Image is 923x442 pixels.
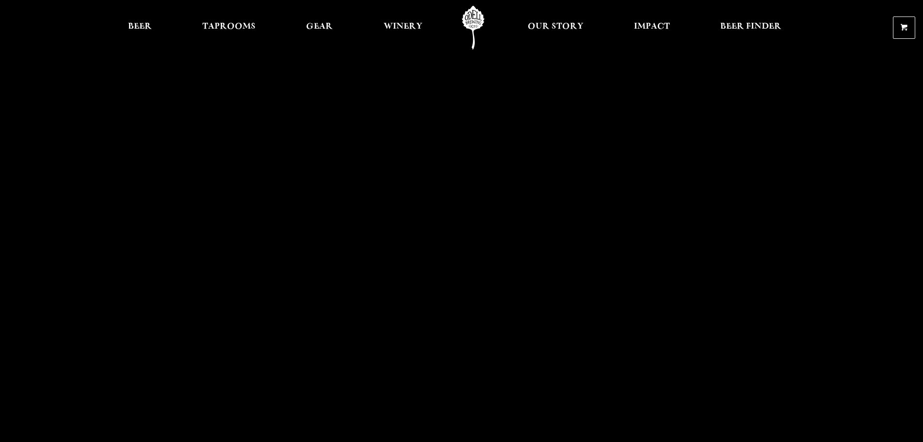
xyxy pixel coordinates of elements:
[634,23,670,31] span: Impact
[521,6,590,49] a: Our Story
[300,6,339,49] a: Gear
[128,23,152,31] span: Beer
[122,6,158,49] a: Beer
[202,23,256,31] span: Taprooms
[384,23,422,31] span: Winery
[455,6,491,49] a: Odell Home
[628,6,676,49] a: Impact
[528,23,583,31] span: Our Story
[714,6,788,49] a: Beer Finder
[196,6,262,49] a: Taprooms
[720,23,781,31] span: Beer Finder
[377,6,429,49] a: Winery
[306,23,333,31] span: Gear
